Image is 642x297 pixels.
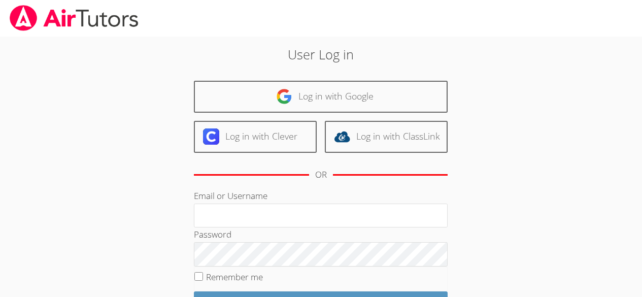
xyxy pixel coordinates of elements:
[148,45,494,64] h2: User Log in
[194,121,317,153] a: Log in with Clever
[325,121,448,153] a: Log in with ClassLink
[315,168,327,182] div: OR
[194,81,448,113] a: Log in with Google
[194,228,231,240] label: Password
[9,5,140,31] img: airtutors_banner-c4298cdbf04f3fff15de1276eac7730deb9818008684d7c2e4769d2f7ddbe033.png
[194,190,267,202] label: Email or Username
[206,271,263,283] label: Remember me
[334,128,350,145] img: classlink-logo-d6bb404cc1216ec64c9a2012d9dc4662098be43eaf13dc465df04b49fa7ab582.svg
[276,88,292,105] img: google-logo-50288ca7cdecda66e5e0955fdab243c47b7ad437acaf1139b6f446037453330a.svg
[203,128,219,145] img: clever-logo-6eab21bc6e7a338710f1a6ff85c0baf02591cd810cc4098c63d3a4b26e2feb20.svg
